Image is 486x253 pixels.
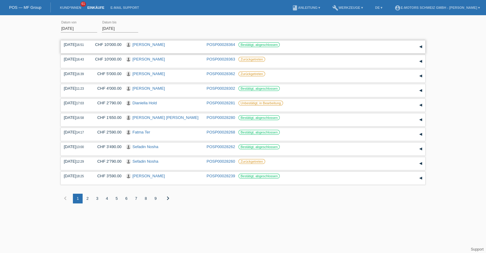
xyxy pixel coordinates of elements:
div: [DATE] [64,42,88,47]
div: 6 [122,194,131,203]
div: [DATE] [64,130,88,134]
div: auf-/zuklappen [416,174,425,183]
label: Bestätigt, abgeschlossen [238,130,280,135]
span: 17:03 [76,102,84,105]
a: [PERSON_NAME] [132,57,165,61]
div: CHF 2'790.00 [93,101,122,105]
i: account_circle [395,5,401,11]
i: build [332,5,338,11]
div: auf-/zuklappen [416,71,425,81]
a: [PERSON_NAME] [132,86,165,91]
div: auf-/zuklappen [416,159,425,168]
a: Einkäufe [84,6,107,9]
div: CHF 1'650.00 [93,115,122,120]
span: 61 [80,2,86,7]
div: CHF 3'590.00 [93,174,122,178]
div: CHF 4'000.00 [93,86,122,91]
div: CHF 2'590.00 [93,130,122,134]
label: Bestätigt, abgeschlossen [238,115,280,120]
div: 2 [83,194,92,203]
span: 14:17 [76,131,84,134]
a: account_circleE-Motors Schweiz GmbH - [PERSON_NAME] ▾ [392,6,483,9]
span: 16:51 [76,43,84,47]
div: [DATE] [64,144,88,149]
a: Sefadin Nosha [132,159,158,164]
div: auf-/zuklappen [416,57,425,66]
div: [DATE] [64,101,88,105]
a: Dianiella Hold [132,101,157,105]
div: auf-/zuklappen [416,86,425,95]
div: [DATE] [64,86,88,91]
div: 9 [151,194,160,203]
div: auf-/zuklappen [416,42,425,51]
span: 16:58 [76,116,84,120]
a: DE ▾ [372,6,385,9]
label: Bestätigt, abgeschlossen [238,86,280,91]
a: POSP00028302 [207,86,235,91]
a: E-Mail Support [108,6,142,9]
div: [DATE] [64,174,88,178]
div: auf-/zuklappen [416,115,425,124]
div: [DATE] [64,115,88,120]
div: [DATE] [64,71,88,76]
div: 3 [92,194,102,203]
span: 12:29 [76,160,84,163]
label: Zurückgetreten [238,71,265,76]
a: buildWerkzeuge ▾ [329,6,366,9]
i: chevron_left [62,195,69,202]
div: auf-/zuklappen [416,101,425,110]
i: book [292,5,298,11]
a: bookAnleitung ▾ [289,6,323,9]
div: CHF 10'000.00 [93,57,122,61]
span: 13:00 [76,145,84,149]
div: 5 [112,194,122,203]
a: POSP00028268 [207,130,235,134]
label: Unbestätigt, in Bearbeitung [238,101,283,106]
div: auf-/zuklappen [416,144,425,154]
div: 4 [102,194,112,203]
i: chevron_right [164,195,172,202]
div: CHF 10'000.00 [93,42,122,47]
label: Zurückgetreten [238,159,265,164]
span: 11:23 [76,87,84,90]
label: Bestätigt, abgeschlossen [238,42,280,47]
a: [PERSON_NAME] [132,174,165,178]
div: CHF 3'490.00 [93,144,122,149]
div: [DATE] [64,159,88,164]
a: [PERSON_NAME] [132,42,165,47]
label: Zurückgetreten [238,57,265,62]
a: Support [471,247,484,251]
div: [DATE] [64,57,88,61]
label: Bestätigt, abgeschlossen [238,144,280,149]
a: POSP00028239 [207,174,235,178]
span: 16:39 [76,72,84,76]
a: Sefadin Nosha [132,144,158,149]
a: Fatma Ter [132,130,150,134]
div: 1 [73,194,83,203]
a: POSP00028363 [207,57,235,61]
a: POSP00028281 [207,101,235,105]
a: POS — MF Group [9,5,41,10]
div: 7 [131,194,141,203]
a: [PERSON_NAME] [132,71,165,76]
a: [PERSON_NAME] [PERSON_NAME] [132,115,198,120]
span: 16:43 [76,58,84,61]
a: Kund*innen [57,6,84,9]
div: CHF 5'000.00 [93,71,122,76]
a: POSP00028280 [207,115,235,120]
div: CHF 2'790.00 [93,159,122,164]
a: POSP00028364 [207,42,235,47]
div: 8 [141,194,151,203]
div: auf-/zuklappen [416,130,425,139]
label: Bestätigt, abgeschlossen [238,174,280,178]
span: 18:25 [76,175,84,178]
a: POSP00028262 [207,144,235,149]
a: POSP00028260 [207,159,235,164]
a: POSP00028362 [207,71,235,76]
